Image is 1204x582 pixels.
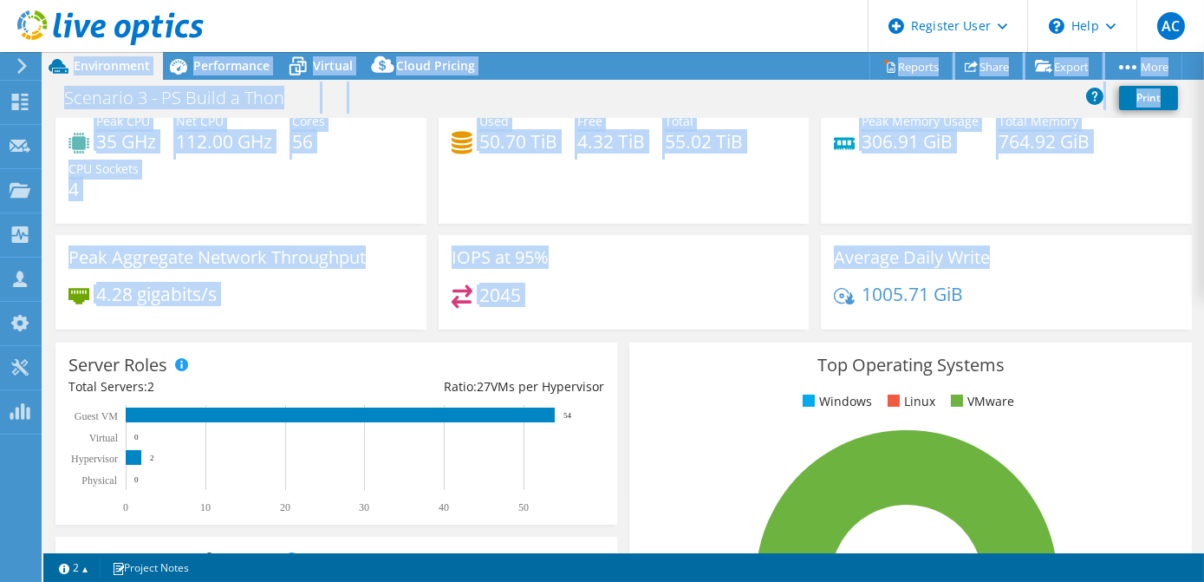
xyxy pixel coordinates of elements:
[947,392,1014,411] li: VMware
[176,132,272,151] h4: 112.00 GHz
[952,53,1023,80] a: Share
[100,557,201,579] a: Project Notes
[999,113,1078,129] span: Total Memory
[176,113,224,129] span: Net CPU
[563,411,572,420] text: 54
[862,113,979,129] span: Peak Memory Usage
[479,285,521,304] h4: 2045
[869,53,953,80] a: Reports
[665,113,693,129] span: Total
[642,356,1178,375] h3: Top Operating Systems
[147,378,154,395] span: 2
[68,550,277,569] h3: Top Server Manufacturers
[193,57,270,74] span: Performance
[479,132,557,151] h4: 50.70 TiB
[292,132,325,151] h4: 56
[81,474,117,487] text: Physical
[47,557,101,579] a: 2
[999,132,1090,151] h4: 764.92 GiB
[577,132,645,151] h4: 4.32 TiB
[336,377,604,396] div: Ratio: VMs per Hypervisor
[56,88,311,108] h1: Scenario 3 - PS Build a Thon
[1157,12,1185,40] span: AC
[477,378,491,395] span: 27
[75,410,118,422] text: Guest VM
[313,57,353,74] span: Virtual
[96,113,150,129] span: Peak CPU
[439,501,449,513] text: 40
[1102,53,1182,80] a: More
[134,475,139,484] text: 0
[292,113,325,129] span: Cores
[862,132,979,151] h4: 306.91 GiB
[150,454,154,462] text: 2
[798,392,872,411] li: Windows
[96,132,156,151] h4: 35 GHz
[68,248,366,267] h3: Peak Aggregate Network Throughput
[577,113,602,129] span: Free
[200,501,211,513] text: 10
[96,284,217,304] h4: 4.28 gigabits/s
[68,160,139,177] span: CPU Sockets
[89,432,119,444] text: Virtual
[834,248,990,267] h3: Average Daily Write
[518,501,529,513] text: 50
[68,377,336,396] div: Total Servers:
[1022,53,1103,80] a: Export
[68,356,167,375] h3: Server Roles
[883,392,935,411] li: Linux
[74,57,150,74] span: Environment
[396,57,475,74] span: Cloud Pricing
[1049,18,1064,34] svg: \n
[71,453,118,465] text: Hypervisor
[68,180,139,199] h4: 4
[665,132,743,151] h4: 55.02 TiB
[280,501,290,513] text: 20
[1119,86,1178,110] a: Print
[452,248,549,267] h3: IOPS at 95%
[862,284,963,304] h4: 1005.71 GiB
[359,501,369,513] text: 30
[123,501,128,513] text: 0
[479,113,509,129] span: Used
[134,433,139,441] text: 0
